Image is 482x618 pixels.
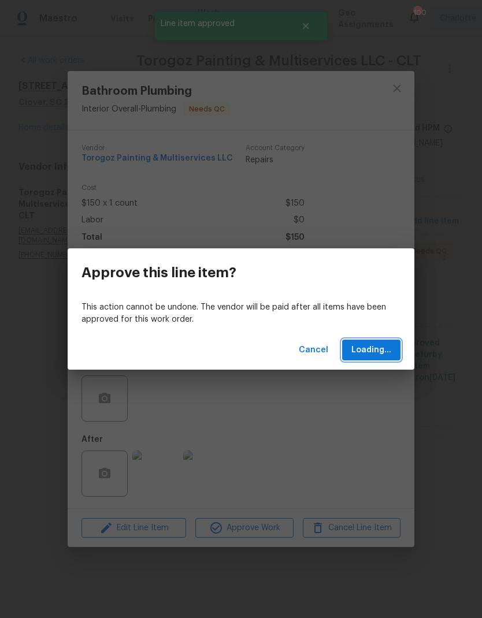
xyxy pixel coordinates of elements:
span: Loading... [351,343,391,358]
h3: Approve this line item? [81,265,236,281]
span: Cancel [299,343,328,358]
button: Cancel [294,340,333,361]
p: This action cannot be undone. The vendor will be paid after all items have been approved for this... [81,301,401,326]
button: Loading... [342,340,401,361]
